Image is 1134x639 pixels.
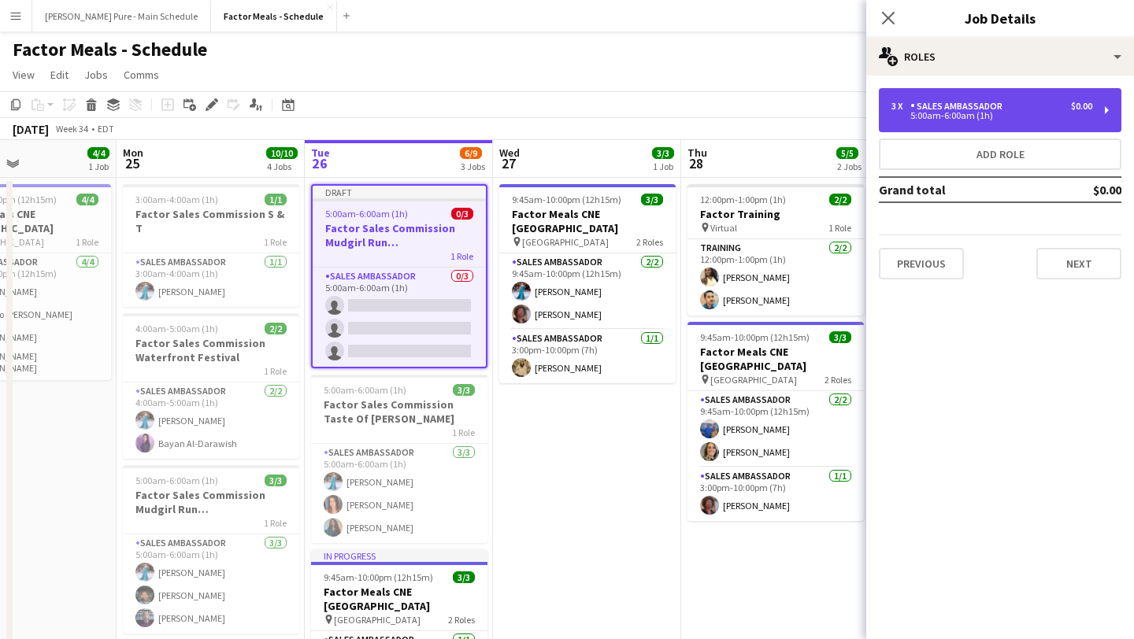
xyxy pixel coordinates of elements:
span: 2 Roles [825,374,851,386]
span: 1 Role [76,236,98,248]
div: EDT [98,123,114,135]
span: 28 [685,154,707,172]
h3: Factor Training [687,207,864,221]
span: 5/5 [836,147,858,159]
h1: Factor Meals - Schedule [13,38,207,61]
span: 26 [309,154,330,172]
div: Draft [313,186,486,198]
span: Thu [687,146,707,160]
app-job-card: 5:00am-6:00am (1h)3/3Factor Sales Commission Mudgirl Run [GEOGRAPHIC_DATA]1 RoleSales Ambassador3... [123,465,299,633]
span: 9:45am-10:00pm (12h15m) [700,331,810,343]
app-job-card: 3:00am-4:00am (1h)1/1Factor Sales Commission S & T1 RoleSales Ambassador1/13:00am-4:00am (1h)[PER... [123,184,299,307]
span: 27 [497,154,520,172]
span: 3/3 [453,384,475,396]
span: 5:00am-6:00am (1h) [325,208,408,220]
span: 3/3 [453,571,475,583]
h3: Factor Sales Commission Mudgirl Run [GEOGRAPHIC_DATA] [313,221,486,249]
span: 10/10 [266,147,298,159]
span: Jobs [84,68,108,82]
app-card-role: Sales Ambassador2/29:45am-10:00pm (12h15m)[PERSON_NAME][PERSON_NAME] [687,391,864,467]
h3: Factor Meals CNE [GEOGRAPHIC_DATA] [311,585,487,613]
app-job-card: 5:00am-6:00am (1h)3/3Factor Sales Commission Taste Of [PERSON_NAME]1 RoleSales Ambassador3/35:00a... [311,375,487,543]
span: 1 Role [450,250,473,262]
span: 4/4 [76,194,98,205]
button: Previous [879,248,964,279]
div: 5:00am-6:00am (1h) [891,112,1092,120]
h3: Factor Sales Commission Waterfront Festival [123,336,299,364]
span: 9:45am-10:00pm (12h15m) [324,571,433,583]
app-card-role: Sales Ambassador0/35:00am-6:00am (1h) [313,268,486,367]
span: 1 Role [264,236,287,248]
span: 2/2 [265,323,287,334]
app-job-card: 12:00pm-1:00pm (1h)2/2Factor Training Virtual1 RoleTraining2/212:00pm-1:00pm (1h)[PERSON_NAME][PE... [687,184,864,316]
div: $0.00 [1071,101,1092,112]
app-card-role: Sales Ambassador1/13:00pm-10:00pm (7h)[PERSON_NAME] [499,330,676,383]
span: 4:00am-5:00am (1h) [135,323,218,334]
app-card-role: Sales Ambassador1/13:00pm-10:00pm (7h)[PERSON_NAME] [687,467,864,521]
span: Virtual [710,222,737,234]
div: Sales Ambassador [910,101,1009,112]
app-card-role: Sales Ambassador1/13:00am-4:00am (1h)[PERSON_NAME] [123,253,299,307]
span: 1 Role [828,222,851,234]
button: Add role [879,139,1121,170]
span: View [13,68,35,82]
span: 6/9 [460,147,482,159]
app-job-card: 9:45am-10:00pm (12h15m)3/3Factor Meals CNE [GEOGRAPHIC_DATA] [GEOGRAPHIC_DATA]2 RolesSales Ambass... [687,322,864,521]
span: Edit [50,68,69,82]
h3: Factor Meals CNE [GEOGRAPHIC_DATA] [499,207,676,235]
span: 3/3 [829,331,851,343]
div: [DATE] [13,121,49,137]
div: Roles [866,38,1134,76]
span: [GEOGRAPHIC_DATA] [334,614,421,626]
span: Wed [499,146,520,160]
div: 4 Jobs [267,161,297,172]
span: 5:00am-6:00am (1h) [324,384,406,396]
span: 3:00am-4:00am (1h) [135,194,218,205]
a: Jobs [78,65,114,85]
app-card-role: Sales Ambassador3/35:00am-6:00am (1h)[PERSON_NAME][PERSON_NAME][PERSON_NAME] [123,534,299,633]
h3: Factor Meals CNE [GEOGRAPHIC_DATA] [687,345,864,373]
span: Mon [123,146,143,160]
div: 1 Job [88,161,109,172]
button: Next [1036,248,1121,279]
span: 2 Roles [448,614,475,626]
div: 1 Job [653,161,673,172]
span: 1 Role [264,365,287,377]
app-card-role: Sales Ambassador2/24:00am-5:00am (1h)[PERSON_NAME]Bayan Al-Darawish [123,382,299,459]
span: 2/2 [829,194,851,205]
a: Edit [44,65,75,85]
span: 3/3 [641,194,663,205]
h3: Factor Sales Commission Mudgirl Run [GEOGRAPHIC_DATA] [123,488,299,516]
span: Comms [124,68,159,82]
span: Week 34 [52,123,91,135]
span: [GEOGRAPHIC_DATA] [522,236,609,248]
button: [PERSON_NAME] Pure - Main Schedule [32,1,211,31]
span: 3/3 [652,147,674,159]
app-job-card: 4:00am-5:00am (1h)2/2Factor Sales Commission Waterfront Festival1 RoleSales Ambassador2/24:00am-5... [123,313,299,459]
td: $0.00 [1047,177,1121,202]
span: 1/1 [265,194,287,205]
div: Draft5:00am-6:00am (1h)0/3Factor Sales Commission Mudgirl Run [GEOGRAPHIC_DATA]1 RoleSales Ambass... [311,184,487,368]
div: 3 Jobs [461,161,485,172]
span: 4/4 [87,147,109,159]
h3: Factor Sales Commission Taste Of [PERSON_NAME] [311,397,487,426]
span: Tue [311,146,330,160]
h3: Factor Sales Commission S & T [123,207,299,235]
span: 12:00pm-1:00pm (1h) [700,194,786,205]
a: Comms [117,65,165,85]
app-card-role: Training2/212:00pm-1:00pm (1h)[PERSON_NAME][PERSON_NAME] [687,239,864,316]
span: 9:45am-10:00pm (12h15m) [512,194,621,205]
span: [GEOGRAPHIC_DATA] [710,374,797,386]
app-card-role: Sales Ambassador3/35:00am-6:00am (1h)[PERSON_NAME][PERSON_NAME][PERSON_NAME] [311,444,487,543]
a: View [6,65,41,85]
span: 2 Roles [636,236,663,248]
span: 1 Role [264,517,287,529]
td: Grand total [879,177,1047,202]
div: In progress [311,549,487,562]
